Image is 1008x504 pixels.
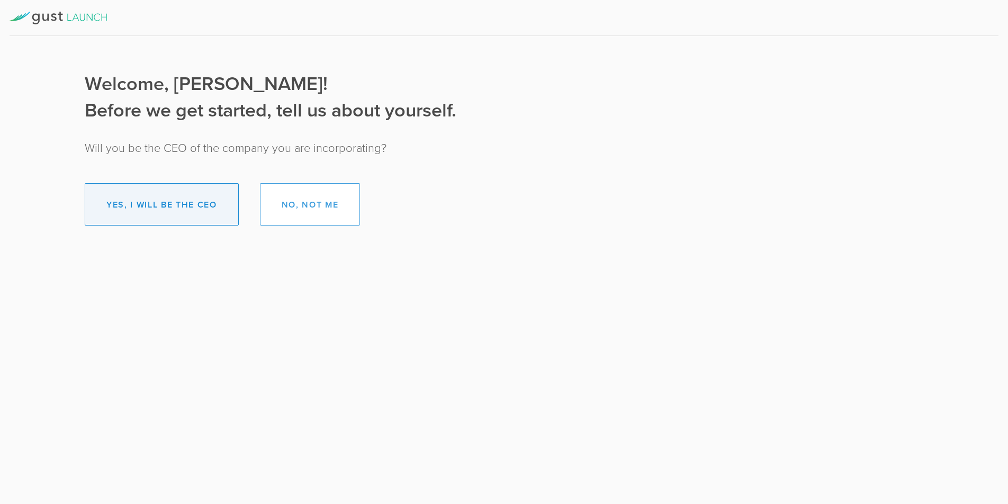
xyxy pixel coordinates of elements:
button: No, not me [260,183,361,226]
div: Will you be the CEO of the company you are incorporating? [85,140,456,157]
button: Yes, I will be the CEO [85,183,239,226]
div: Before we get started, tell us about yourself. [85,97,456,124]
iframe: Chat Widget [955,421,1008,472]
div: Welcome, [PERSON_NAME]! [85,71,456,97]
